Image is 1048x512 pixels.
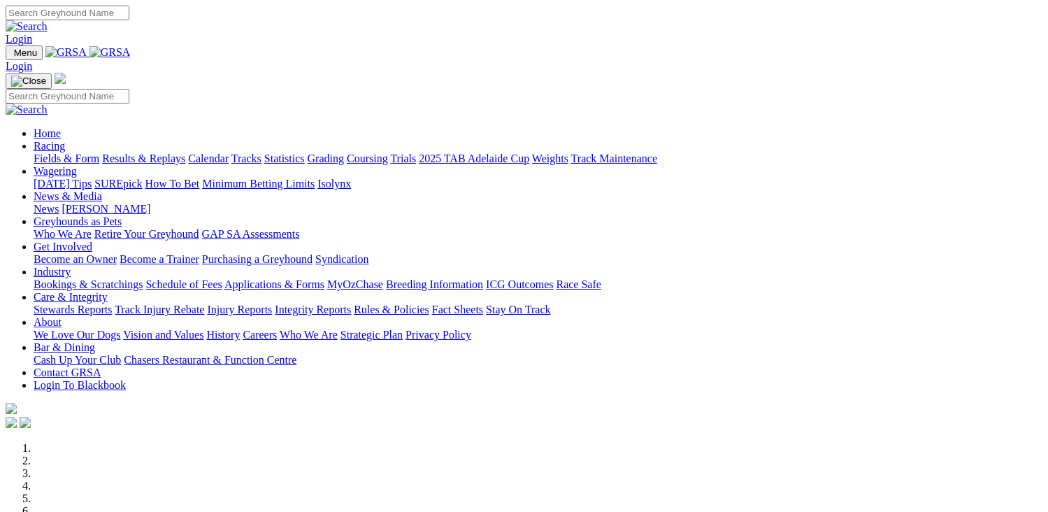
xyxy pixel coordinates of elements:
[34,367,101,378] a: Contact GRSA
[243,329,277,341] a: Careers
[264,152,305,164] a: Statistics
[120,253,199,265] a: Become a Trainer
[123,329,203,341] a: Vision and Values
[6,33,32,45] a: Login
[280,329,338,341] a: Who We Are
[6,89,129,104] input: Search
[34,253,1042,266] div: Get Involved
[202,253,313,265] a: Purchasing a Greyhound
[6,6,129,20] input: Search
[34,241,92,253] a: Get Involved
[11,76,46,87] img: Close
[62,203,150,215] a: [PERSON_NAME]
[34,278,1042,291] div: Industry
[354,304,429,315] a: Rules & Policies
[34,178,1042,190] div: Wagering
[6,417,17,428] img: facebook.svg
[34,228,1042,241] div: Greyhounds as Pets
[115,304,204,315] a: Track Injury Rebate
[34,379,126,391] a: Login To Blackbook
[275,304,351,315] a: Integrity Reports
[34,304,1042,316] div: Care & Integrity
[6,73,52,89] button: Toggle navigation
[224,278,324,290] a: Applications & Forms
[34,203,1042,215] div: News & Media
[89,46,131,59] img: GRSA
[207,304,272,315] a: Injury Reports
[202,228,300,240] a: GAP SA Assessments
[45,46,87,59] img: GRSA
[34,127,61,139] a: Home
[34,215,122,227] a: Greyhounds as Pets
[34,165,77,177] a: Wagering
[432,304,483,315] a: Fact Sheets
[34,228,92,240] a: Who We Are
[405,329,471,341] a: Privacy Policy
[102,152,185,164] a: Results & Replays
[486,304,550,315] a: Stay On Track
[6,104,48,116] img: Search
[6,20,48,33] img: Search
[6,45,43,60] button: Toggle navigation
[145,178,200,190] a: How To Bet
[556,278,601,290] a: Race Safe
[532,152,568,164] a: Weights
[419,152,529,164] a: 2025 TAB Adelaide Cup
[34,304,112,315] a: Stewards Reports
[202,178,315,190] a: Minimum Betting Limits
[340,329,403,341] a: Strategic Plan
[6,403,17,414] img: logo-grsa-white.png
[231,152,261,164] a: Tracks
[34,253,117,265] a: Become an Owner
[486,278,553,290] a: ICG Outcomes
[386,278,483,290] a: Breeding Information
[206,329,240,341] a: History
[34,354,121,366] a: Cash Up Your Club
[34,316,62,328] a: About
[390,152,416,164] a: Trials
[34,190,102,202] a: News & Media
[124,354,296,366] a: Chasers Restaurant & Function Centre
[34,278,143,290] a: Bookings & Scratchings
[34,140,65,152] a: Racing
[571,152,657,164] a: Track Maintenance
[34,152,99,164] a: Fields & Form
[145,278,222,290] a: Schedule of Fees
[34,266,71,278] a: Industry
[188,152,229,164] a: Calendar
[14,48,37,58] span: Menu
[34,329,120,341] a: We Love Our Dogs
[34,178,92,190] a: [DATE] Tips
[34,341,95,353] a: Bar & Dining
[347,152,388,164] a: Coursing
[317,178,351,190] a: Isolynx
[34,354,1042,367] div: Bar & Dining
[20,417,31,428] img: twitter.svg
[94,178,142,190] a: SUREpick
[34,329,1042,341] div: About
[315,253,368,265] a: Syndication
[94,228,199,240] a: Retire Your Greyhound
[34,152,1042,165] div: Racing
[6,60,32,72] a: Login
[34,203,59,215] a: News
[308,152,344,164] a: Grading
[34,291,108,303] a: Care & Integrity
[55,73,66,84] img: logo-grsa-white.png
[327,278,383,290] a: MyOzChase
